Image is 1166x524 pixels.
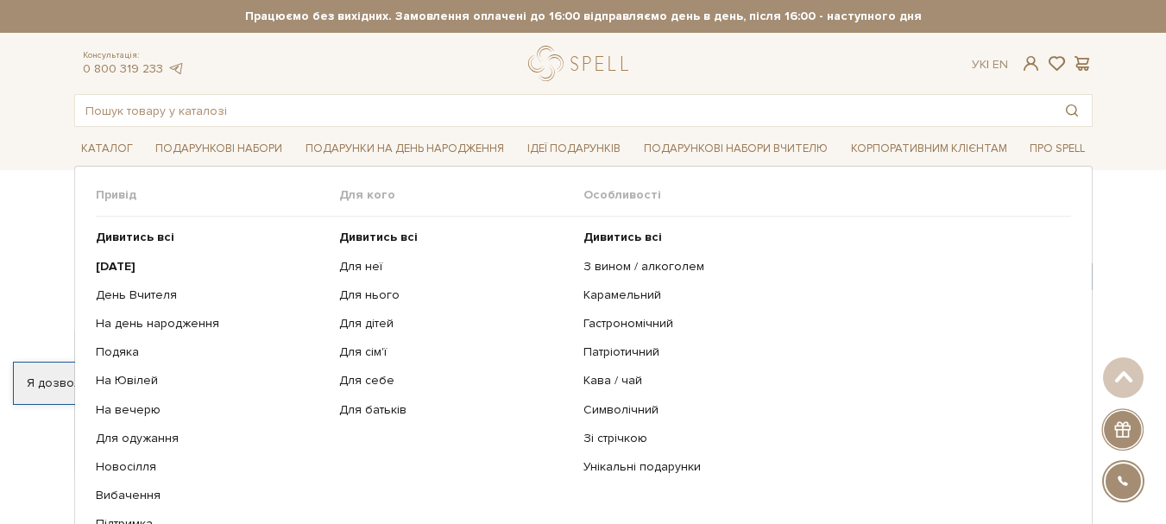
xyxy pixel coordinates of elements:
a: telegram [167,61,185,76]
a: Гастрономічний [583,316,1058,331]
b: Дивитись всі [96,230,174,244]
a: Подарункові набори Вчителю [637,134,835,163]
a: En [993,57,1008,72]
a: Для сім'ї [339,344,570,360]
b: Дивитись всі [339,230,418,244]
a: Дивитись всі [96,230,327,245]
a: Новосілля [96,459,327,475]
a: Дивитись всі [583,230,1058,245]
span: Привід [96,187,340,203]
span: Консультація: [83,50,185,61]
a: Для неї [339,259,570,275]
a: На вечерю [96,402,327,418]
a: Патріотичний [583,344,1058,360]
a: Про Spell [1023,136,1092,162]
a: 0 800 319 233 [83,61,163,76]
b: Дивитись всі [583,230,662,244]
a: Для батьків [339,402,570,418]
a: Подарункові набори [148,136,289,162]
a: Для одужання [96,431,327,446]
a: [DATE] [96,259,327,275]
a: День Вчителя [96,287,327,303]
b: [DATE] [96,259,136,274]
a: На Ювілей [96,373,327,388]
button: Пошук товару у каталозі [1052,95,1092,126]
span: | [986,57,989,72]
a: З вином / алкоголем [583,259,1058,275]
a: Каталог [74,136,140,162]
a: На день народження [96,316,327,331]
a: Корпоративним клієнтам [844,136,1014,162]
div: Ук [972,57,1008,73]
a: Для себе [339,373,570,388]
div: Я дозволяю [DOMAIN_NAME] використовувати [14,376,482,391]
input: Пошук товару у каталозі [75,95,1052,126]
a: Дивитись всі [339,230,570,245]
a: Символічний [583,402,1058,418]
a: Ідеї подарунків [520,136,627,162]
strong: Працюємо без вихідних. Замовлення оплачені до 16:00 відправляємо день в день, після 16:00 - насту... [74,9,1093,24]
a: Кава / чай [583,373,1058,388]
a: Подарунки на День народження [299,136,511,162]
a: Для дітей [339,316,570,331]
a: Вибачення [96,488,327,503]
a: Подяка [96,344,327,360]
a: Для нього [339,287,570,303]
a: Карамельний [583,287,1058,303]
span: Для кого [339,187,583,203]
a: Зі стрічкою [583,431,1058,446]
a: logo [528,46,636,81]
a: Унікальні подарунки [583,459,1058,475]
span: Особливості [583,187,1071,203]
